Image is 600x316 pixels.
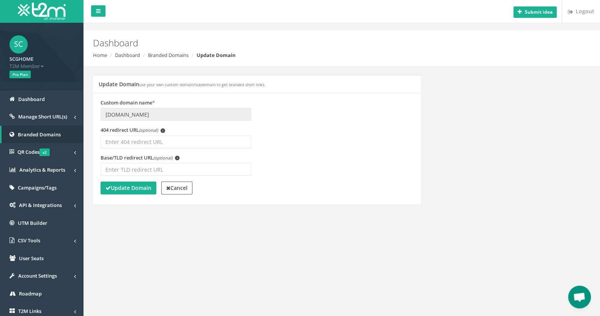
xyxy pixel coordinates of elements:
span: CSV Tools [18,237,40,244]
span: Campaigns/Tags [18,184,57,191]
label: 404 redirect URL [101,126,165,134]
span: Dashboard [18,96,45,103]
b: Submit idea [525,9,553,15]
span: SC [9,35,28,54]
span: i [161,128,165,133]
button: Submit idea [513,6,557,18]
h2: Dashboard [93,38,506,48]
span: T2M Links [18,308,41,314]
strong: Update Domain [106,184,151,191]
span: i [175,156,180,160]
span: QR Codes [17,149,50,155]
span: User Seats [19,255,44,262]
span: API & Integrations [19,202,62,209]
span: Analytics & Reports [19,166,65,173]
strong: Update Domain [197,52,236,58]
strong: SCGHOME [9,55,33,62]
em: (optional) [139,127,158,133]
em: (optional) [153,155,172,161]
strong: Cancel [166,184,187,191]
span: Account Settings [18,272,57,279]
span: v2 [39,149,50,156]
input: Enter TLD redirect URL [101,163,251,176]
span: Manage Short URL(s) [18,113,67,120]
span: Pro Plan [9,71,31,78]
span: T2M Member [9,63,74,70]
a: Home [93,52,107,58]
a: Dashboard [115,52,140,58]
a: Cancel [161,182,192,194]
span: Roadmap [19,290,42,297]
h5: Update Domain [99,81,266,87]
a: Branded Domains [148,52,189,58]
span: UTM Builder [18,220,47,226]
input: Enter 404 redirect URL [101,136,251,149]
button: Update Domain [101,182,156,194]
label: Base/TLD redirect URL [101,154,180,161]
span: Branded Domains [18,131,61,138]
img: T2M [18,3,66,20]
input: Enter domain name [101,108,251,121]
a: SCGHOME T2M Member [9,54,74,70]
small: use your own custom domain/subdomain to get branded short links. [139,82,266,87]
div: Open chat [568,286,591,308]
label: Custom domain name [101,99,155,106]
